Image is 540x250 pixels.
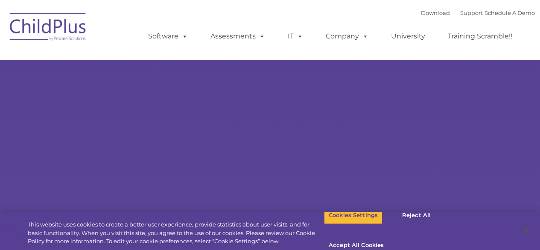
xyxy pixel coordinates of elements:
button: Cookies Settings [324,206,382,224]
a: Support [460,9,483,16]
font: | [421,9,535,16]
a: Software [140,28,196,45]
a: Download [421,9,450,16]
a: Training Scramble!! [439,28,521,45]
a: Company [317,28,377,45]
a: Schedule A Demo [485,9,535,16]
div: This website uses cookies to create a better user experience, provide statistics about user visit... [28,221,324,246]
button: Close [517,221,536,240]
a: Assessments [202,28,274,45]
a: IT [279,28,312,45]
img: ChildPlus by Procare Solutions [6,7,91,50]
a: University [382,28,434,45]
button: Reject All [390,206,443,224]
